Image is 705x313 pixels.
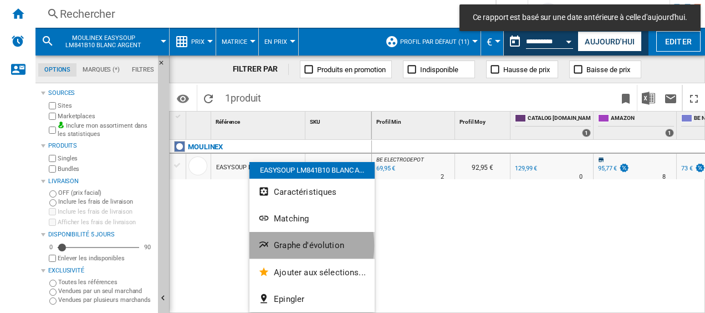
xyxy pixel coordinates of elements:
[249,232,375,259] button: Graphe d'évolution
[249,286,375,312] button: Epingler...
[274,187,336,197] span: Caractéristiques
[249,205,375,232] button: Matching
[274,267,366,277] span: Ajouter aux sélections...
[249,179,375,205] button: Caractéristiques
[274,294,304,304] span: Epingler
[469,12,691,23] span: Ce rapport est basé sur une date antérieure à celle d'aujourd'hui.
[249,259,375,286] button: Ajouter aux sélections...
[274,240,344,250] span: Graphe d'évolution
[249,162,375,179] div: EASYSOUP LM841B10 BLANC A...
[274,214,309,224] span: Matching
